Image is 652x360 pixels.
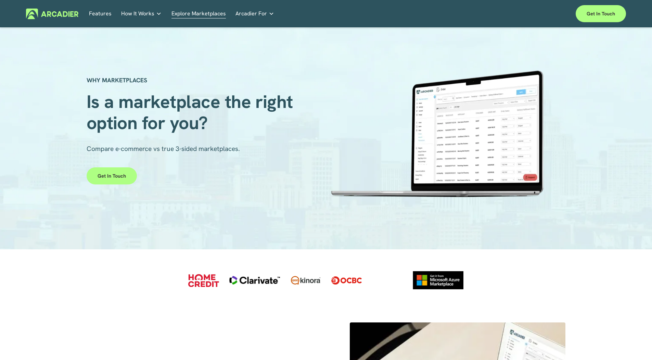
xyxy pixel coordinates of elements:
a: folder dropdown [121,9,162,19]
span: How It Works [121,9,154,18]
a: Explore Marketplaces [171,9,226,19]
a: Features [89,9,112,19]
a: Get in touch [87,167,137,184]
span: Compare e-commerce vs true 3-sided marketplaces. [87,144,240,153]
span: Is a marketplace the right option for you? [87,90,298,135]
span: Arcadier For [235,9,267,18]
a: folder dropdown [235,9,274,19]
a: Get in touch [576,5,626,22]
strong: WHY MARKETPLACES [87,76,147,84]
img: Arcadier [26,9,78,19]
